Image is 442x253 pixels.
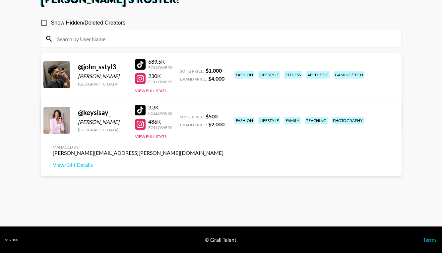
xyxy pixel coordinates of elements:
[306,71,330,79] div: aesthetic
[180,69,204,74] span: Song Price:
[332,117,364,124] div: photography
[205,236,236,243] div: © Grail Talent
[334,71,364,79] div: gaming/tech
[206,67,222,74] strong: $ 1,000
[53,33,397,44] input: Search by User Name
[284,71,302,79] div: fitness
[53,150,223,156] div: [PERSON_NAME][EMAIL_ADDRESS][PERSON_NAME][DOMAIN_NAME]
[78,63,127,71] div: @ john_sstyl3
[234,117,254,124] div: fashion
[234,71,254,79] div: fashion
[5,238,18,242] div: v 1.7.100
[148,111,172,116] div: Followers
[180,77,207,82] span: Brand Price:
[258,71,280,79] div: lifestyle
[78,108,127,117] div: @ keysisay_
[148,118,172,125] div: 486K
[180,114,204,119] span: Song Price:
[53,161,223,168] a: View/Edit Details
[208,121,224,127] strong: $ 2,000
[148,79,172,84] div: Followers
[78,82,127,87] div: [GEOGRAPHIC_DATA]
[148,104,172,111] div: 3.3K
[258,117,280,124] div: lifestyle
[423,236,437,243] a: Terms
[305,117,328,124] div: teaching
[53,145,223,150] div: Managed By
[148,65,172,70] div: Followers
[206,113,218,119] strong: $ 500
[78,119,127,125] div: [PERSON_NAME]
[180,122,207,127] span: Brand Price:
[208,75,224,82] strong: $ 4,000
[78,127,127,132] div: [GEOGRAPHIC_DATA]
[284,117,301,124] div: family
[51,19,126,27] span: Show Hidden/Deleted Creators
[148,58,172,65] div: 689.5K
[78,73,127,80] div: [PERSON_NAME]
[148,125,172,130] div: Followers
[135,88,166,93] button: View Full Stats
[135,134,166,139] button: View Full Stats
[148,73,172,79] div: 230K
